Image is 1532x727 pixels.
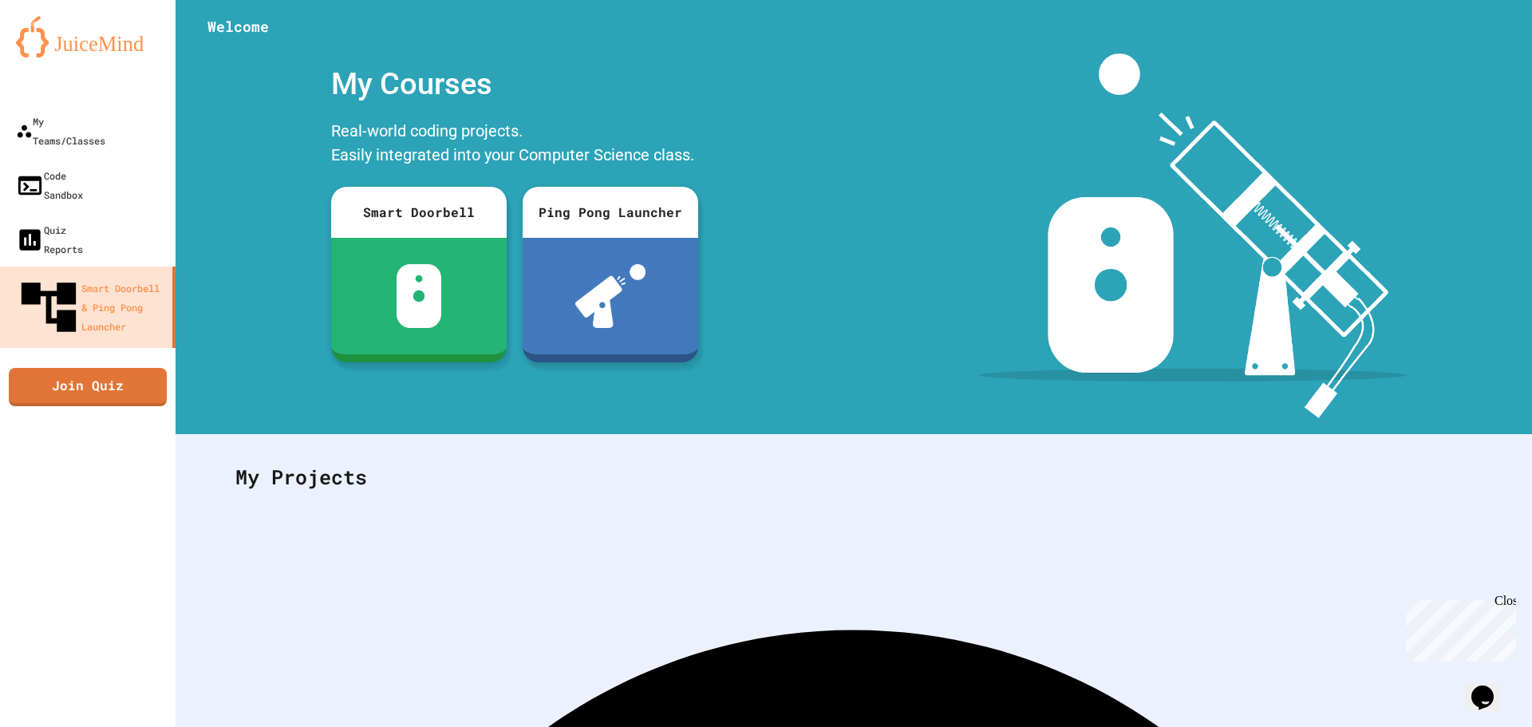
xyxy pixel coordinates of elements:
[331,187,507,238] div: Smart Doorbell
[1400,594,1516,662] iframe: chat widget
[1465,663,1516,711] iframe: chat widget
[323,115,706,175] div: Real-world coding projects. Easily integrated into your Computer Science class.
[9,368,167,406] a: Join Quiz
[575,264,646,328] img: ppl-with-ball.png
[16,112,105,150] div: My Teams/Classes
[979,53,1407,418] img: banner-image-my-projects.png
[523,187,698,238] div: Ping Pong Launcher
[323,53,706,115] div: My Courses
[6,6,110,101] div: Chat with us now!Close
[16,16,160,57] img: logo-orange.svg
[397,264,442,328] img: sdb-white.svg
[16,166,83,204] div: Code Sandbox
[219,446,1488,508] div: My Projects
[16,275,166,340] div: Smart Doorbell & Ping Pong Launcher
[16,220,83,259] div: Quiz Reports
